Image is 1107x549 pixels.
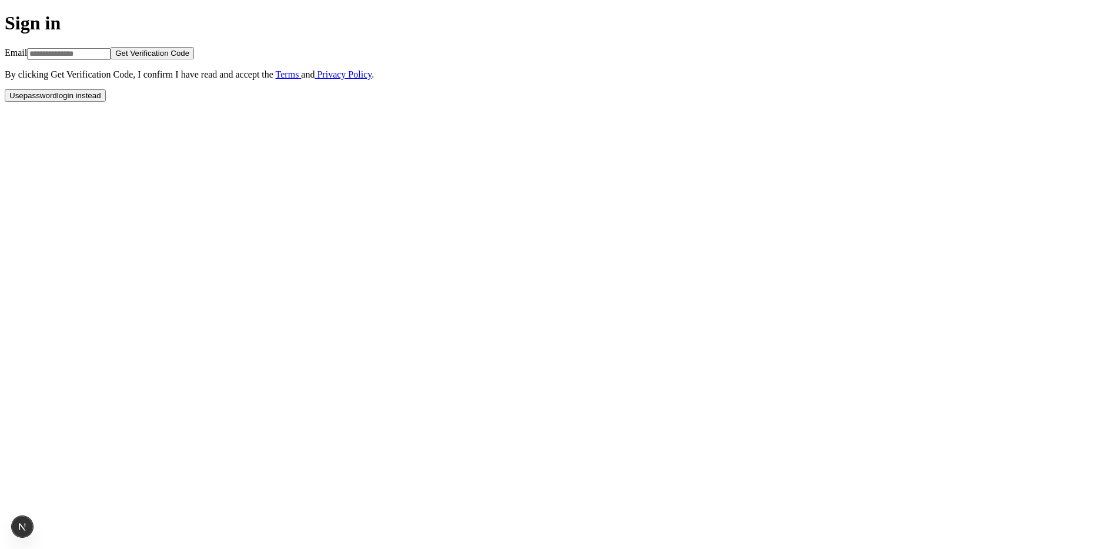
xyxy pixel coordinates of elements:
a: Privacy Policy [315,69,372,79]
label: Email [5,48,27,58]
button: Usepasswordlogin instead [5,89,106,102]
h1: Sign in [5,12,1102,34]
p: By clicking Get Verification Code , I confirm I have read and accept the and . [5,69,1102,80]
button: Get Verification Code [111,47,194,59]
a: Terms [276,69,302,79]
